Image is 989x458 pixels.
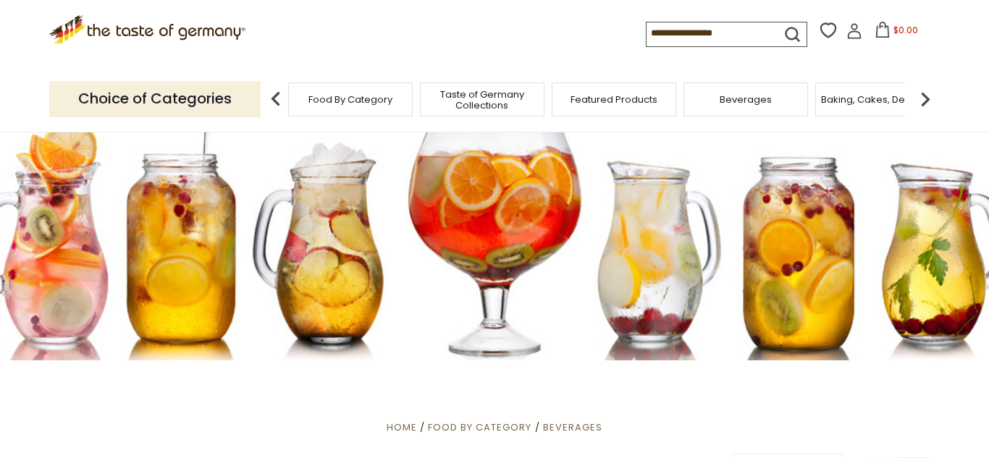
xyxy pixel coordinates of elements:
img: previous arrow [261,85,290,114]
a: Taste of Germany Collections [424,89,540,111]
a: Food By Category [428,420,531,434]
img: next arrow [911,85,940,114]
p: Choice of Categories [49,81,261,116]
a: Beverages [543,420,602,434]
a: Food By Category [308,94,392,105]
a: Home [387,420,417,434]
button: $0.00 [865,22,927,43]
a: Baking, Cakes, Desserts [821,94,933,105]
span: $0.00 [893,24,918,36]
a: Featured Products [571,94,657,105]
a: Beverages [720,94,772,105]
